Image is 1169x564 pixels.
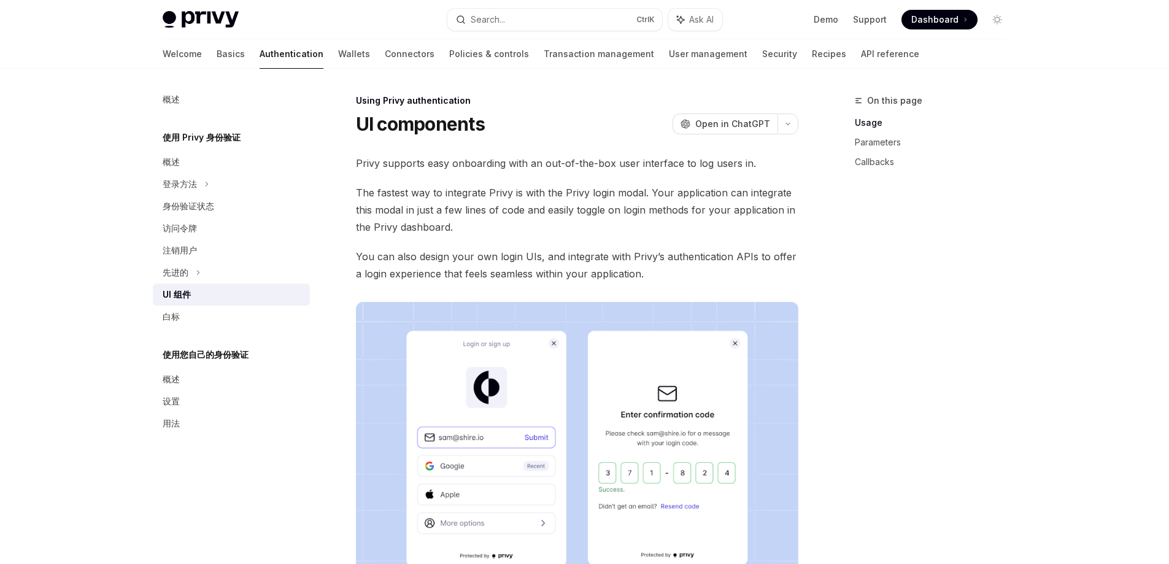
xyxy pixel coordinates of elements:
[385,39,434,69] a: Connectors
[153,284,310,306] a: UI 组件
[544,39,654,69] a: Transaction management
[217,39,245,69] a: Basics
[338,39,370,69] a: Wallets
[153,368,310,390] a: 概述
[356,184,798,236] span: The fastest way to integrate Privy is with the Privy login modal. Your application can integrate ...
[163,311,180,322] font: 白标
[163,245,197,255] font: 注销用户
[812,39,846,69] a: Recipes
[163,267,188,277] font: 先进的
[987,10,1007,29] button: Toggle dark mode
[153,151,310,173] a: 概述
[689,14,714,26] span: Ask AI
[668,9,722,31] button: Ask AI
[153,390,310,412] a: 设置
[762,39,797,69] a: Security
[867,93,922,108] span: On this page
[673,114,777,134] button: Open in ChatGPT
[861,39,919,69] a: API reference
[153,412,310,435] a: 用法
[153,217,310,239] a: 访问令牌
[163,349,249,360] font: 使用您自己的身份验证
[163,289,191,299] font: UI 组件
[855,113,1017,133] a: Usage
[163,179,197,189] font: 登录方法
[814,14,838,26] a: Demo
[153,195,310,217] a: 身份验证状态
[449,39,529,69] a: Policies & controls
[853,14,887,26] a: Support
[911,14,959,26] span: Dashboard
[163,156,180,167] font: 概述
[669,39,747,69] a: User management
[636,15,655,25] span: Ctrl K
[695,118,770,130] span: Open in ChatGPT
[356,248,798,282] span: You can also design your own login UIs, and integrate with Privy’s authentication APIs to offer a...
[153,239,310,261] a: 注销用户
[855,152,1017,172] a: Callbacks
[901,10,978,29] a: Dashboard
[260,39,323,69] a: Authentication
[447,9,662,31] button: Search...CtrlK
[356,155,798,172] span: Privy supports easy onboarding with an out-of-the-box user interface to log users in.
[163,94,180,104] font: 概述
[153,306,310,328] a: 白标
[356,113,485,135] h1: UI components
[163,201,214,211] font: 身份验证状态
[163,11,239,28] img: light logo
[163,396,180,406] font: 设置
[471,12,505,27] div: Search...
[855,133,1017,152] a: Parameters
[163,132,241,142] font: 使用 Privy 身份验证
[163,418,180,428] font: 用法
[153,88,310,110] a: 概述
[163,223,197,233] font: 访问令牌
[356,95,798,107] div: Using Privy authentication
[163,374,180,384] font: 概述
[163,39,202,69] a: Welcome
